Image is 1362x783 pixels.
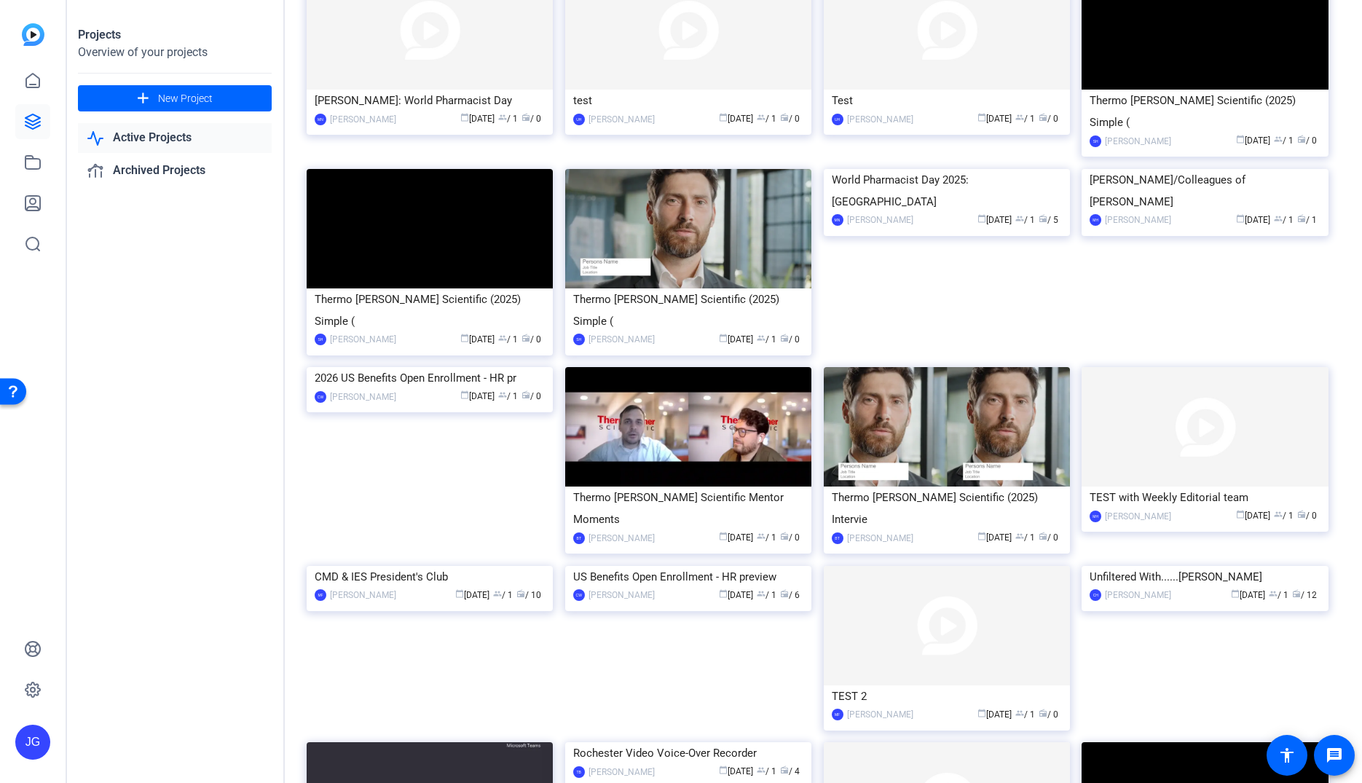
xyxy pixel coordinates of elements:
[1297,215,1317,225] span: / 1
[1039,214,1047,223] span: radio
[15,725,50,760] div: JG
[977,215,1012,225] span: [DATE]
[757,766,765,774] span: group
[780,334,789,342] span: radio
[330,390,396,404] div: [PERSON_NAME]
[493,590,513,600] span: / 1
[521,390,530,399] span: radio
[589,531,655,546] div: [PERSON_NAME]
[780,113,789,122] span: radio
[832,685,1062,707] div: TEST 2
[1105,588,1171,602] div: [PERSON_NAME]
[1236,214,1245,223] span: calendar_today
[573,487,803,530] div: Thermo [PERSON_NAME] Scientific Mentor Moments
[1236,135,1270,146] span: [DATE]
[498,334,507,342] span: group
[1039,709,1047,717] span: radio
[719,334,753,345] span: [DATE]
[780,114,800,124] span: / 0
[757,334,765,342] span: group
[573,532,585,544] div: BT
[1297,510,1306,519] span: radio
[315,90,545,111] div: [PERSON_NAME]: World Pharmacist Day
[78,44,272,61] div: Overview of your projects
[757,114,776,124] span: / 1
[1269,590,1288,600] span: / 1
[832,709,843,720] div: MF
[1090,135,1101,147] div: SH
[589,332,655,347] div: [PERSON_NAME]
[757,766,776,776] span: / 1
[847,213,913,227] div: [PERSON_NAME]
[330,332,396,347] div: [PERSON_NAME]
[1105,134,1171,149] div: [PERSON_NAME]
[977,709,986,717] span: calendar_today
[573,334,585,345] div: SH
[573,114,585,125] div: UH
[1015,113,1024,122] span: group
[315,288,545,332] div: Thermo [PERSON_NAME] Scientific (2025) Simple (
[719,590,753,600] span: [DATE]
[78,156,272,186] a: Archived Projects
[1105,509,1171,524] div: [PERSON_NAME]
[1090,169,1320,213] div: [PERSON_NAME]/Colleagues of [PERSON_NAME]
[1039,709,1058,720] span: / 0
[719,114,753,124] span: [DATE]
[1039,532,1058,543] span: / 0
[1090,214,1101,226] div: MH
[498,114,518,124] span: / 1
[460,391,495,401] span: [DATE]
[460,334,469,342] span: calendar_today
[719,113,728,122] span: calendar_today
[1236,135,1245,143] span: calendar_today
[780,532,789,540] span: radio
[847,112,913,127] div: [PERSON_NAME]
[455,590,489,600] span: [DATE]
[1236,511,1270,521] span: [DATE]
[1269,589,1278,598] span: group
[589,588,655,602] div: [PERSON_NAME]
[134,90,152,108] mat-icon: add
[832,532,843,544] div: BT
[315,367,545,389] div: 2026 US Benefits Open Enrollment - HR pr
[516,590,541,600] span: / 10
[757,532,776,543] span: / 1
[780,589,789,598] span: radio
[1015,532,1024,540] span: group
[315,566,545,588] div: CMD & IES President's Club
[1274,135,1294,146] span: / 1
[757,589,765,598] span: group
[1039,532,1047,540] span: radio
[1274,135,1283,143] span: group
[832,214,843,226] div: MN
[1231,590,1265,600] span: [DATE]
[1090,566,1320,588] div: Unfiltered With......[PERSON_NAME]
[315,589,326,601] div: MF
[847,707,913,722] div: [PERSON_NAME]
[832,114,843,125] div: UH
[1236,215,1270,225] span: [DATE]
[977,113,986,122] span: calendar_today
[521,114,541,124] span: / 0
[521,391,541,401] span: / 0
[1292,589,1301,598] span: radio
[1274,214,1283,223] span: group
[719,589,728,598] span: calendar_today
[521,113,530,122] span: radio
[1297,214,1306,223] span: radio
[1292,590,1317,600] span: / 12
[977,532,986,540] span: calendar_today
[460,390,469,399] span: calendar_today
[780,766,789,774] span: radio
[1105,213,1171,227] div: [PERSON_NAME]
[1297,135,1306,143] span: radio
[460,113,469,122] span: calendar_today
[832,487,1062,530] div: Thermo [PERSON_NAME] Scientific (2025) Intervie
[589,112,655,127] div: [PERSON_NAME]
[1015,214,1024,223] span: group
[977,532,1012,543] span: [DATE]
[832,169,1062,213] div: World Pharmacist Day 2025: [GEOGRAPHIC_DATA]
[977,114,1012,124] span: [DATE]
[1015,709,1024,717] span: group
[498,113,507,122] span: group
